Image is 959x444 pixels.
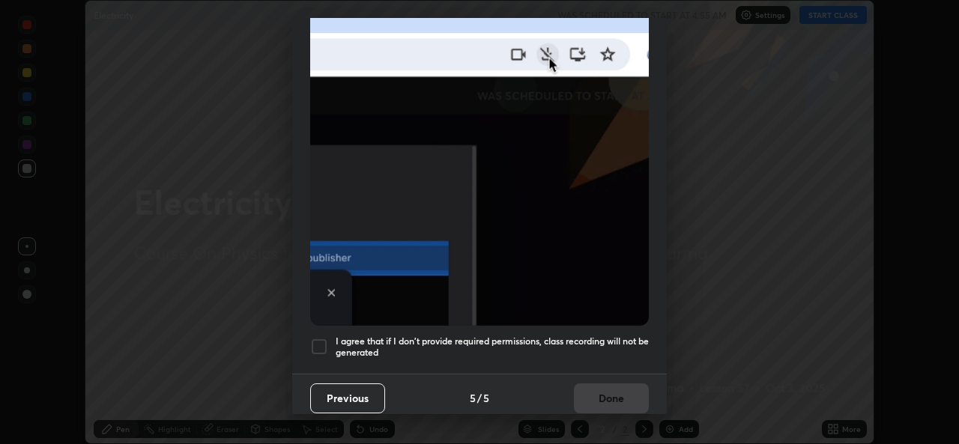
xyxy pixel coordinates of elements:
[336,335,649,359] h5: I agree that if I don't provide required permissions, class recording will not be generated
[470,390,476,406] h4: 5
[310,383,385,413] button: Previous
[477,390,482,406] h4: /
[483,390,489,406] h4: 5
